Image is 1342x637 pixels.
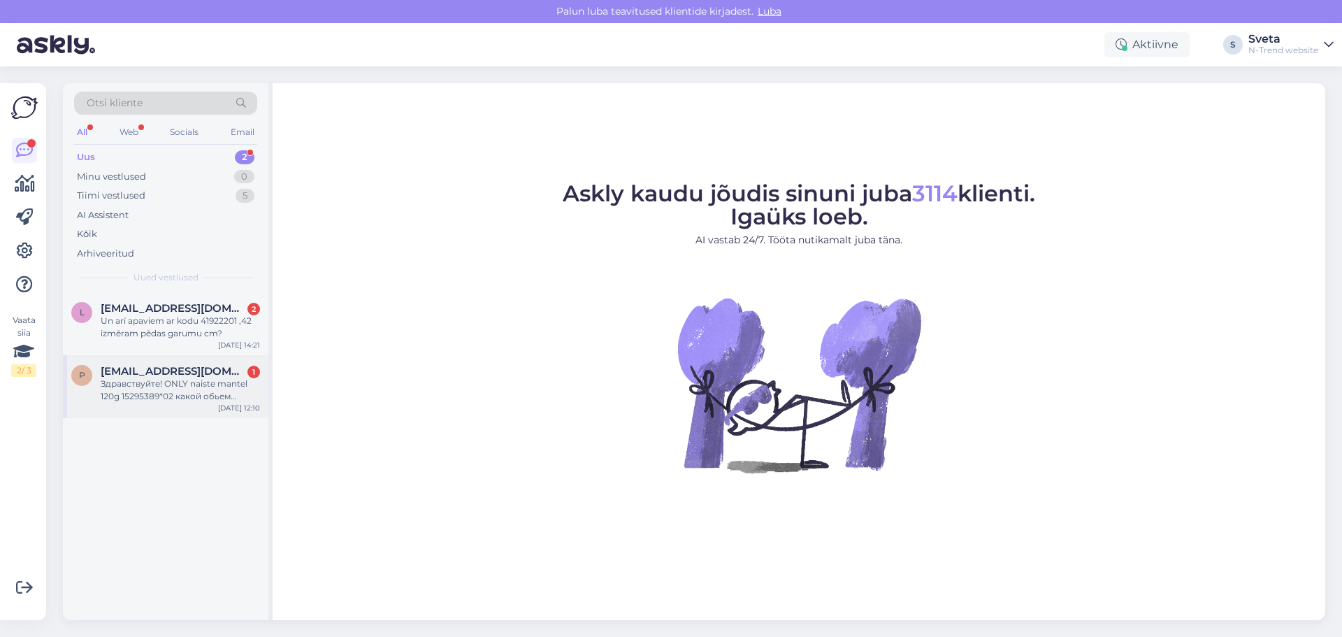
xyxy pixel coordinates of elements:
[1104,32,1190,57] div: Aktiivne
[218,403,260,413] div: [DATE] 12:10
[236,189,254,203] div: 5
[673,259,925,510] img: No Chat active
[912,180,958,207] span: 3114
[77,247,134,261] div: Arhiveeritud
[228,123,257,141] div: Email
[87,96,143,110] span: Otsi kliente
[101,315,260,340] div: Un arī apaviem ar kodu 41922201 ,42 izmēram pēdas garumu cm?
[1223,35,1243,55] div: S
[11,94,38,121] img: Askly Logo
[167,123,201,141] div: Socials
[1248,34,1318,45] div: Sveta
[101,302,246,315] span: loreta66@inbox.lv
[77,150,95,164] div: Uus
[80,307,85,317] span: l
[235,150,254,164] div: 2
[134,271,199,284] span: Uued vestlused
[79,370,85,380] span: p
[11,314,36,377] div: Vaata siia
[247,366,260,378] div: 1
[117,123,141,141] div: Web
[74,123,90,141] div: All
[101,378,260,403] div: Здравствуйте! ONLY naiste mantel 120g 15295389*02 какой обьем груди,бедер у размера xl?
[77,227,97,241] div: Kõik
[218,340,260,350] div: [DATE] 14:21
[77,189,145,203] div: Tiimi vestlused
[247,303,260,315] div: 2
[1248,34,1334,56] a: SvetaN-Trend website
[77,208,129,222] div: AI Assistent
[563,233,1035,248] p: AI vastab 24/7. Tööta nutikamalt juba täna.
[563,180,1035,230] span: Askly kaudu jõudis sinuni juba klienti. Igaüks loeb.
[1248,45,1318,56] div: N-Trend website
[234,170,254,184] div: 0
[753,5,786,17] span: Luba
[11,364,36,377] div: 2 / 3
[101,365,246,378] span: per.inka@mail.ru
[77,170,146,184] div: Minu vestlused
